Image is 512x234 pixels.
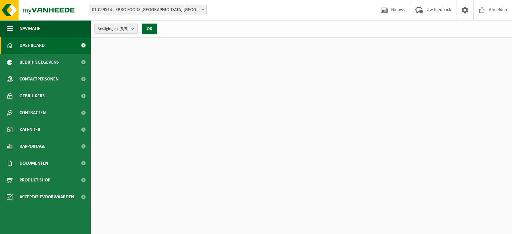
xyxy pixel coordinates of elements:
count: (5/5) [120,27,129,31]
button: Vestigingen(5/5) [94,24,138,34]
span: Kalender [20,121,40,138]
span: Contracten [20,104,46,121]
span: Acceptatievoorwaarden [20,189,74,205]
span: Vestigingen [98,24,129,34]
button: OK [142,24,157,34]
span: Documenten [20,155,48,172]
span: Bedrijfsgegevens [20,54,59,71]
span: Product Shop [20,172,50,189]
span: 01-059514 - EBRO FOODS BELGIUM NV - MERKSEM [89,5,206,15]
span: Gebruikers [20,88,45,104]
span: Dashboard [20,37,45,54]
span: Rapportage [20,138,45,155]
span: 01-059514 - EBRO FOODS BELGIUM NV - MERKSEM [89,5,207,15]
span: Navigatie [20,20,40,37]
span: Contactpersonen [20,71,59,88]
